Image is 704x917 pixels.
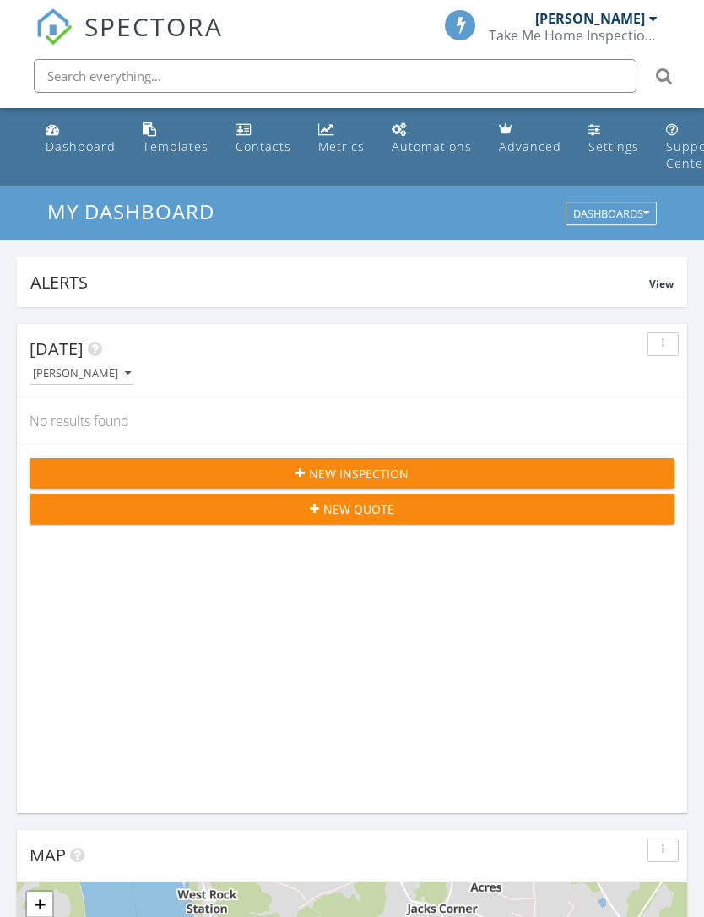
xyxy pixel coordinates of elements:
[34,59,636,93] input: Search everything...
[136,115,215,163] a: Templates
[311,115,371,163] a: Metrics
[35,8,73,46] img: The Best Home Inspection Software - Spectora
[309,465,409,483] span: New Inspection
[30,337,84,360] span: [DATE]
[39,115,122,163] a: Dashboard
[229,115,298,163] a: Contacts
[236,138,291,154] div: Contacts
[84,8,223,44] span: SPECTORA
[47,197,214,225] span: My Dashboard
[385,115,479,163] a: Automations (Basic)
[30,844,66,866] span: Map
[318,138,365,154] div: Metrics
[582,115,646,163] a: Settings
[492,115,568,163] a: Advanced
[566,202,657,226] button: Dashboards
[30,494,674,524] button: New Quote
[30,363,134,386] button: [PERSON_NAME]
[33,368,131,380] div: [PERSON_NAME]
[30,271,649,294] div: Alerts
[30,458,674,488] button: New Inspection
[323,500,394,518] span: New Quote
[46,138,116,154] div: Dashboard
[489,27,658,44] div: Take Me Home Inspection Services
[143,138,208,154] div: Templates
[649,277,674,291] span: View
[499,138,561,154] div: Advanced
[535,10,645,27] div: [PERSON_NAME]
[392,138,472,154] div: Automations
[573,208,649,220] div: Dashboards
[27,892,52,917] a: Zoom in
[35,23,223,58] a: SPECTORA
[588,138,639,154] div: Settings
[17,398,687,444] div: No results found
